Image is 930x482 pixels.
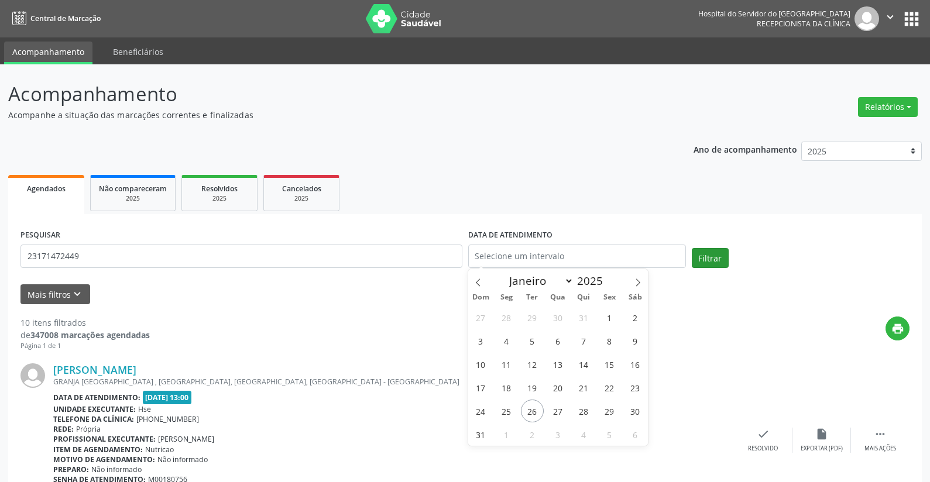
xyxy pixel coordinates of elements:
span: Julho 27, 2025 [469,306,492,329]
span: Julho 28, 2025 [495,306,518,329]
span: Agosto 8, 2025 [598,329,621,352]
span: Agosto 1, 2025 [598,306,621,329]
span: [PERSON_NAME] [158,434,214,444]
strong: 347008 marcações agendadas [30,329,150,340]
span: Agosto 3, 2025 [469,329,492,352]
span: Agosto 20, 2025 [547,376,569,399]
p: Acompanhe a situação das marcações correntes e finalizadas [8,109,648,121]
span: Agosto 19, 2025 [521,376,544,399]
span: Agosto 7, 2025 [572,329,595,352]
span: Própria [76,424,101,434]
b: Data de atendimento: [53,393,140,402]
span: Ter [519,294,545,301]
a: Central de Marcação [8,9,101,28]
input: Nome, código do beneficiário ou CPF [20,245,462,268]
div: 10 itens filtrados [20,316,150,329]
i: keyboard_arrow_down [71,288,84,301]
div: Exportar (PDF) [801,445,843,453]
div: Resolvido [748,445,778,453]
span: Agosto 30, 2025 [624,400,647,422]
span: Setembro 3, 2025 [547,423,569,446]
i: insert_drive_file [815,428,828,440]
div: de [20,329,150,341]
i: check [757,428,770,440]
span: Não compareceram [99,184,167,194]
a: [PERSON_NAME] [53,363,136,376]
span: Qui [571,294,596,301]
span: Agosto 15, 2025 [598,353,621,376]
span: Setembro 2, 2025 [521,423,544,446]
span: Julho 30, 2025 [547,306,569,329]
div: Hospital do Servidor do [GEOGRAPHIC_DATA] [698,9,850,19]
span: Agosto 21, 2025 [572,376,595,399]
span: Agendados [27,184,66,194]
span: Setembro 4, 2025 [572,423,595,446]
img: img [854,6,879,31]
span: Agosto 25, 2025 [495,400,518,422]
b: Item de agendamento: [53,445,143,455]
span: Não informado [91,464,142,474]
div: 2025 [190,194,249,203]
span: Agosto 13, 2025 [547,353,569,376]
span: Setembro 1, 2025 [495,423,518,446]
b: Preparo: [53,464,89,474]
span: Sáb [622,294,648,301]
span: Sex [596,294,622,301]
i:  [884,11,897,23]
span: Julho 29, 2025 [521,306,544,329]
div: Mais ações [864,445,896,453]
span: [PHONE_NUMBER] [136,414,199,424]
span: Agosto 31, 2025 [469,423,492,446]
span: Agosto 4, 2025 [495,329,518,352]
a: Beneficiários [105,42,171,62]
select: Month [504,273,574,289]
span: Agosto 9, 2025 [624,329,647,352]
span: Dom [468,294,494,301]
span: Agosto 24, 2025 [469,400,492,422]
i:  [874,428,887,440]
button: print [886,316,910,340]
span: Setembro 5, 2025 [598,423,621,446]
label: DATA DE ATENDIMENTO [468,226,552,245]
span: Agosto 6, 2025 [547,329,569,352]
span: Agosto 10, 2025 [469,353,492,376]
b: Telefone da clínica: [53,414,134,424]
img: img [20,363,45,388]
span: Agosto 18, 2025 [495,376,518,399]
span: Central de Marcação [30,13,101,23]
span: Setembro 6, 2025 [624,423,647,446]
span: Agosto 2, 2025 [624,306,647,329]
span: Nutricao [145,445,174,455]
span: [DATE] 13:00 [143,391,192,404]
span: Agosto 17, 2025 [469,376,492,399]
b: Motivo de agendamento: [53,455,155,464]
a: Acompanhamento [4,42,92,64]
input: Selecione um intervalo [468,245,686,268]
b: Unidade executante: [53,404,136,414]
span: Qua [545,294,571,301]
input: Year [574,273,612,288]
span: Resolvidos [201,184,238,194]
span: Recepcionista da clínica [757,19,850,29]
span: Agosto 11, 2025 [495,353,518,376]
i: print [891,322,904,335]
div: Página 1 de 1 [20,341,150,351]
span: Agosto 14, 2025 [572,353,595,376]
span: Cancelados [282,184,321,194]
label: PESQUISAR [20,226,60,245]
button: Mais filtroskeyboard_arrow_down [20,284,90,305]
span: Agosto 28, 2025 [572,400,595,422]
span: Não informado [157,455,208,464]
b: Rede: [53,424,74,434]
span: Agosto 23, 2025 [624,376,647,399]
span: Agosto 5, 2025 [521,329,544,352]
span: Agosto 16, 2025 [624,353,647,376]
b: Profissional executante: [53,434,156,444]
span: Agosto 26, 2025 [521,400,544,422]
p: Acompanhamento [8,80,648,109]
span: Agosto 27, 2025 [547,400,569,422]
div: GRANJA [GEOGRAPHIC_DATA] , [GEOGRAPHIC_DATA], [GEOGRAPHIC_DATA], [GEOGRAPHIC_DATA] - [GEOGRAPHIC_... [53,377,734,387]
div: 2025 [272,194,331,203]
span: Julho 31, 2025 [572,306,595,329]
span: Hse [138,404,151,414]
